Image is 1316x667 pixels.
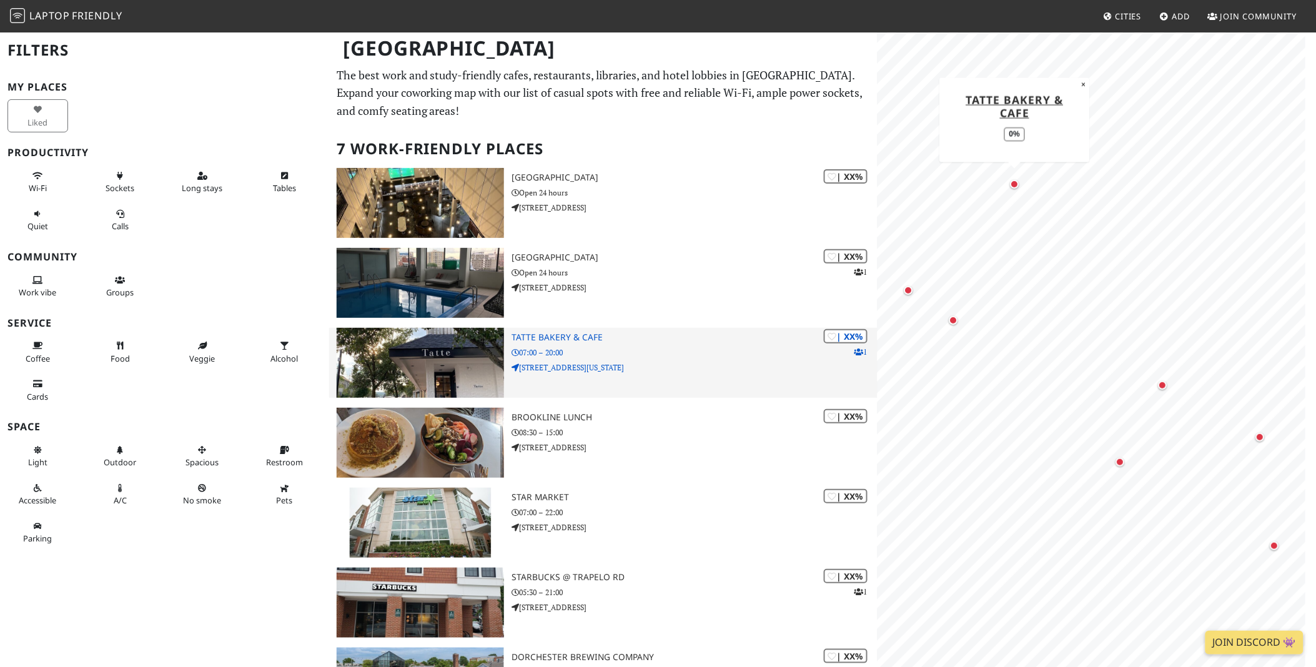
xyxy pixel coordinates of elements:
div: Map marker [1113,455,1128,470]
span: Quiet [27,220,48,232]
img: Revere Hotel Boston Common [337,248,505,318]
div: 0% [1004,127,1025,141]
span: Spacious [186,457,219,468]
span: Credit cards [27,391,48,402]
p: [STREET_ADDRESS] [512,282,877,294]
span: Restroom [266,457,303,468]
h3: Community [7,251,322,263]
h2: Filters [7,31,322,69]
h3: Brookline Lunch [512,412,877,423]
h3: Tatte Bakery & Cafe [512,332,877,343]
button: Outdoor [90,440,151,473]
p: [STREET_ADDRESS][US_STATE] [512,362,877,373]
img: Tatte Bakery & Cafe [337,328,505,398]
div: Map marker [1253,430,1268,445]
span: People working [19,287,56,298]
a: Starbucks @ Trapelo Rd | XX% 1 Starbucks @ Trapelo Rd 05:30 – 21:00 [STREET_ADDRESS] [329,568,878,638]
h3: Star Market [512,492,877,503]
button: Tables [254,166,315,199]
h3: [GEOGRAPHIC_DATA] [512,172,877,183]
p: 07:00 – 22:00 [512,506,877,518]
p: 1 [854,586,868,598]
span: Video/audio calls [112,220,129,232]
p: [STREET_ADDRESS] [512,521,877,533]
a: Tatte Bakery & Cafe [966,92,1064,120]
button: Sockets [90,166,151,199]
div: | XX% [824,329,868,343]
a: Cities [1098,5,1147,27]
button: Close popup [1078,77,1090,91]
button: Alcohol [254,335,315,368]
p: [STREET_ADDRESS] [512,442,877,453]
a: Arcadian Hotel | XX% [GEOGRAPHIC_DATA] Open 24 hours [STREET_ADDRESS] [329,168,878,238]
span: Parking [23,533,52,544]
h3: Productivity [7,147,322,159]
span: Add [1172,11,1190,22]
img: Brookline Lunch [337,408,505,478]
a: Add [1155,5,1195,27]
div: | XX% [824,249,868,264]
span: Air conditioned [114,495,127,506]
p: Open 24 hours [512,187,877,199]
span: Group tables [106,287,134,298]
p: 05:30 – 21:00 [512,586,877,598]
button: Long stays [172,166,232,199]
h1: [GEOGRAPHIC_DATA] [333,31,875,66]
span: Coffee [26,353,50,364]
button: Quiet [7,204,68,237]
span: Work-friendly tables [273,182,296,194]
p: 1 [854,266,868,278]
button: Light [7,440,68,473]
div: | XX% [824,569,868,583]
button: Work vibe [7,270,68,303]
img: Star Market [337,488,505,558]
p: The best work and study-friendly cafes, restaurants, libraries, and hotel lobbies in [GEOGRAPHIC_... [337,66,870,120]
button: Accessible [7,478,68,511]
div: Map marker [1007,177,1022,192]
button: Cards [7,373,68,407]
a: Brookline Lunch | XX% Brookline Lunch 08:30 – 15:00 [STREET_ADDRESS] [329,408,878,478]
span: Natural light [28,457,47,468]
div: | XX% [824,169,868,184]
h3: Starbucks @ Trapelo Rd [512,572,877,583]
p: 08:30 – 15:00 [512,427,877,438]
span: Laptop [29,9,70,22]
button: Spacious [172,440,232,473]
div: Map marker [1267,538,1282,553]
span: Long stays [182,182,222,194]
button: Calls [90,204,151,237]
div: Map marker [901,283,916,298]
button: Groups [90,270,151,303]
button: Coffee [7,335,68,368]
span: Pet friendly [277,495,293,506]
div: | XX% [824,409,868,423]
h3: [GEOGRAPHIC_DATA] [512,252,877,263]
div: Map marker [1155,378,1170,393]
button: No smoke [172,478,232,511]
p: [STREET_ADDRESS] [512,601,877,613]
div: Map marker [946,313,961,328]
a: Star Market | XX% Star Market 07:00 – 22:00 [STREET_ADDRESS] [329,488,878,558]
p: 1 [854,346,868,358]
h3: My Places [7,81,322,93]
img: Starbucks @ Trapelo Rd [337,568,505,638]
span: Friendly [72,9,122,22]
span: Food [111,353,130,364]
h3: Space [7,421,322,433]
span: Join Community [1220,11,1297,22]
h3: Dorchester Brewing Company [512,652,877,663]
span: Veggie [189,353,215,364]
div: | XX% [824,649,868,663]
a: Join Community [1203,5,1302,27]
span: Outdoor area [104,457,136,468]
span: Power sockets [106,182,134,194]
button: A/C [90,478,151,511]
button: Wi-Fi [7,166,68,199]
p: Open 24 hours [512,267,877,279]
p: 07:00 – 20:00 [512,347,877,358]
h3: Service [7,317,322,329]
a: LaptopFriendly LaptopFriendly [10,6,122,27]
button: Food [90,335,151,368]
span: Smoke free [183,495,221,506]
span: Alcohol [271,353,299,364]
